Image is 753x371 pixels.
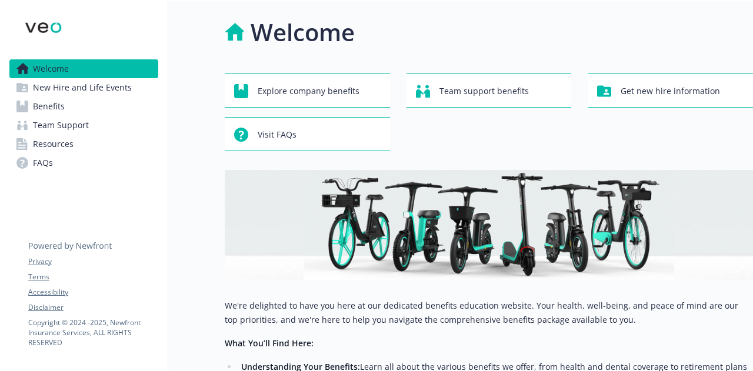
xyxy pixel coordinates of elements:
span: Team Support [33,116,89,135]
span: Resources [33,135,74,153]
a: Accessibility [28,287,158,298]
a: Terms [28,272,158,282]
button: Team support benefits [407,73,572,108]
span: FAQs [33,153,53,172]
span: Benefits [33,97,65,116]
span: Welcome [33,59,69,78]
a: Disclaimer [28,302,158,313]
span: Visit FAQs [258,123,296,146]
a: Privacy [28,256,158,267]
p: Copyright © 2024 - 2025 , Newfront Insurance Services, ALL RIGHTS RESERVED [28,317,158,347]
a: Resources [9,135,158,153]
a: Team Support [9,116,158,135]
button: Explore company benefits [225,73,390,108]
span: Team support benefits [439,80,529,102]
span: Get new hire information [621,80,720,102]
span: Explore company benefits [258,80,359,102]
h1: Welcome [251,15,355,50]
a: FAQs [9,153,158,172]
button: Visit FAQs [225,117,390,151]
a: Benefits [9,97,158,116]
p: We're delighted to have you here at our dedicated benefits education website. Your health, well-b... [225,299,753,327]
img: overview page banner [225,170,753,280]
a: New Hire and Life Events [9,78,158,97]
a: Welcome [9,59,158,78]
button: Get new hire information [588,73,753,108]
span: New Hire and Life Events [33,78,132,97]
strong: What You’ll Find Here: [225,337,314,349]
